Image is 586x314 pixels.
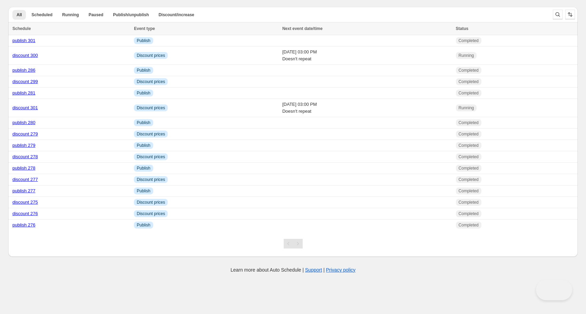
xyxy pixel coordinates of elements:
[12,211,38,216] a: discount 276
[137,120,150,125] span: Publish
[459,211,479,216] span: Completed
[459,53,474,58] span: Running
[459,177,479,182] span: Completed
[17,12,22,18] span: All
[113,12,149,18] span: Publish/unpublish
[12,79,38,84] a: discount 299
[459,188,479,194] span: Completed
[137,68,150,73] span: Publish
[12,200,38,205] a: discount 275
[459,90,479,96] span: Completed
[459,131,479,137] span: Completed
[137,200,165,205] span: Discount prices
[31,12,52,18] span: Scheduled
[12,177,38,182] a: discount 277
[536,280,572,300] iframe: Toggle Customer Support
[553,10,563,19] button: Search and filter results
[280,99,454,117] td: [DATE] 03:00 PM Doesn't repeat
[62,12,79,18] span: Running
[12,105,38,110] a: discount 301
[137,105,165,111] span: Discount prices
[12,120,36,125] a: publish 280
[280,47,454,65] td: [DATE] 03:00 PM Doesn't repeat
[456,26,469,31] span: Status
[459,120,479,125] span: Completed
[459,154,479,160] span: Completed
[137,222,150,228] span: Publish
[459,38,479,43] span: Completed
[12,154,38,159] a: discount 278
[12,90,36,95] a: publish 281
[137,154,165,160] span: Discount prices
[326,267,356,273] a: Privacy policy
[12,188,36,193] a: publish 277
[12,53,38,58] a: discount 300
[12,143,36,148] a: publish 279
[12,26,31,31] span: Schedule
[12,38,36,43] a: publish 301
[282,26,323,31] span: Next event date/time
[134,26,155,31] span: Event type
[137,165,150,171] span: Publish
[459,200,479,205] span: Completed
[12,131,38,136] a: discount 279
[459,222,479,228] span: Completed
[459,143,479,148] span: Completed
[305,267,322,273] a: Support
[137,38,150,43] span: Publish
[137,211,165,216] span: Discount prices
[158,12,194,18] span: Discount/increase
[137,188,150,194] span: Publish
[12,222,36,227] a: publish 276
[459,79,479,84] span: Completed
[137,143,150,148] span: Publish
[231,266,355,273] p: Learn more about Auto Schedule | |
[565,10,575,19] button: Sort the results
[137,90,150,96] span: Publish
[459,68,479,73] span: Completed
[459,165,479,171] span: Completed
[12,165,36,171] a: publish 278
[137,177,165,182] span: Discount prices
[137,53,165,58] span: Discount prices
[137,131,165,137] span: Discount prices
[459,105,474,111] span: Running
[12,68,36,73] a: publish 286
[89,12,104,18] span: Paused
[137,79,165,84] span: Discount prices
[284,239,303,249] nav: Pagination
